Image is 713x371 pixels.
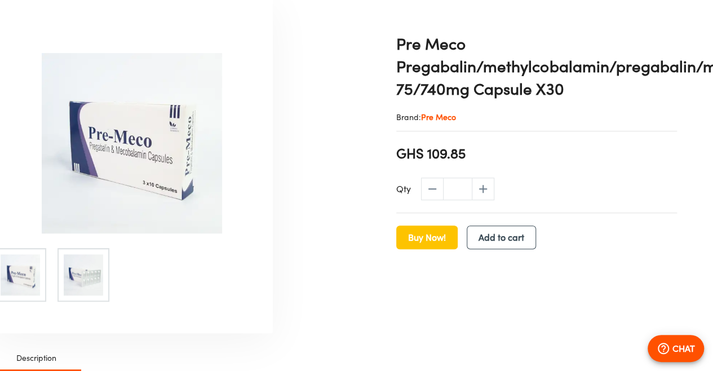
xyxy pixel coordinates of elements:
[672,342,695,355] p: CHAT
[396,226,458,249] button: Buy Now!
[396,182,411,196] p: Qty
[396,33,677,100] h1: Pre Meco Pregabalin/methylcobalamin/pregabalin/methylcobalamin 75/740mg Capsule X30
[648,335,704,362] button: CHAT
[421,112,456,122] span: Pre Meco
[396,112,677,123] p: Brand:
[467,226,536,249] button: Add to cart
[408,229,446,245] span: Buy Now!
[1,254,42,295] img: Pre Meco Pregabalin/methylcobalamin/pregabalin/methylcobalamin 75/740mg Capsule X30
[479,229,524,245] span: Add to cart
[396,144,466,163] span: GHS 109.85
[64,254,105,295] img: Pre Meco Pregabalin/methylcobalamin/pregabalin/methylcobalamin 75/740mg Capsule X30
[472,178,494,200] span: increase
